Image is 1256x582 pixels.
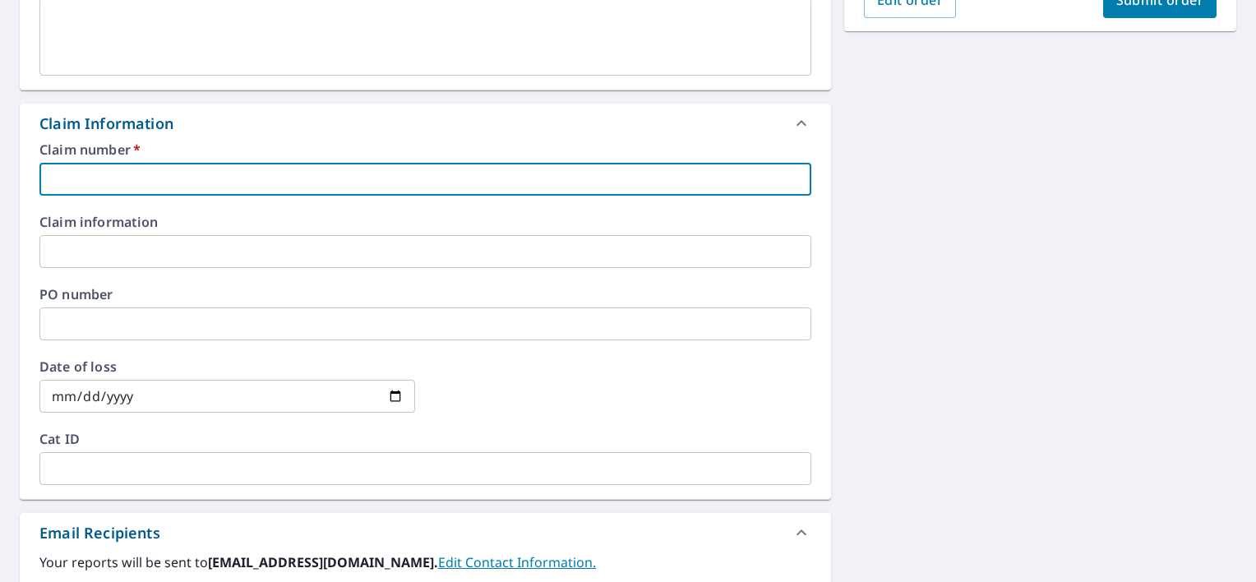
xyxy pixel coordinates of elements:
div: Email Recipients [39,522,160,544]
label: Cat ID [39,432,811,446]
div: Claim Information [20,104,831,143]
a: EditContactInfo [438,553,596,571]
b: [EMAIL_ADDRESS][DOMAIN_NAME]. [208,553,438,571]
label: Your reports will be sent to [39,552,811,572]
label: Claim information [39,215,811,229]
div: Email Recipients [20,513,831,552]
label: PO number [39,288,811,301]
div: Claim Information [39,113,173,135]
label: Claim number [39,143,811,156]
label: Date of loss [39,360,415,373]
